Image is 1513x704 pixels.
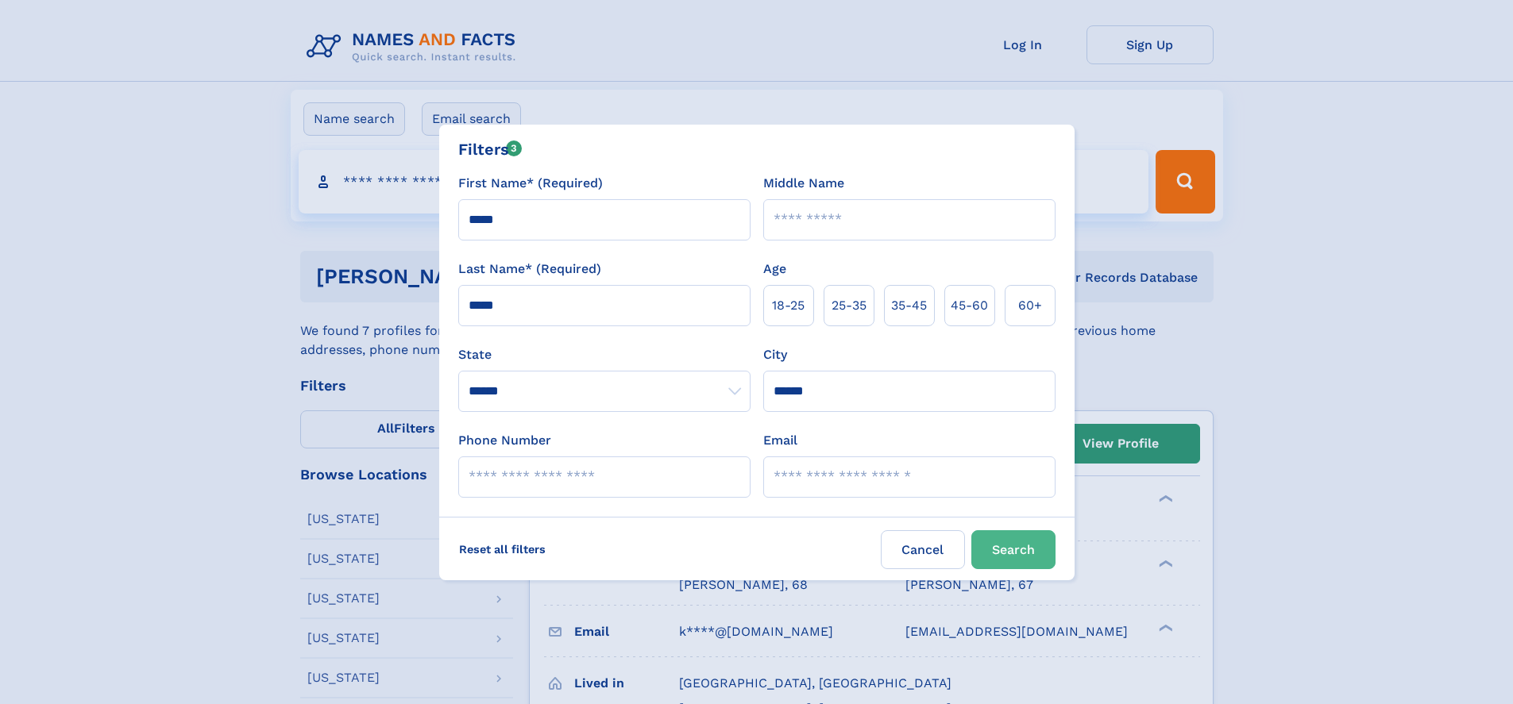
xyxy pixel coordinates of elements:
[449,530,556,568] label: Reset all filters
[832,296,867,315] span: 25‑35
[763,174,844,193] label: Middle Name
[881,530,965,569] label: Cancel
[458,137,523,161] div: Filters
[1018,296,1042,315] span: 60+
[458,345,751,364] label: State
[458,174,603,193] label: First Name* (Required)
[458,260,601,279] label: Last Name* (Required)
[891,296,927,315] span: 35‑45
[971,530,1056,569] button: Search
[763,345,787,364] label: City
[763,260,786,279] label: Age
[772,296,805,315] span: 18‑25
[458,431,551,450] label: Phone Number
[951,296,988,315] span: 45‑60
[763,431,797,450] label: Email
